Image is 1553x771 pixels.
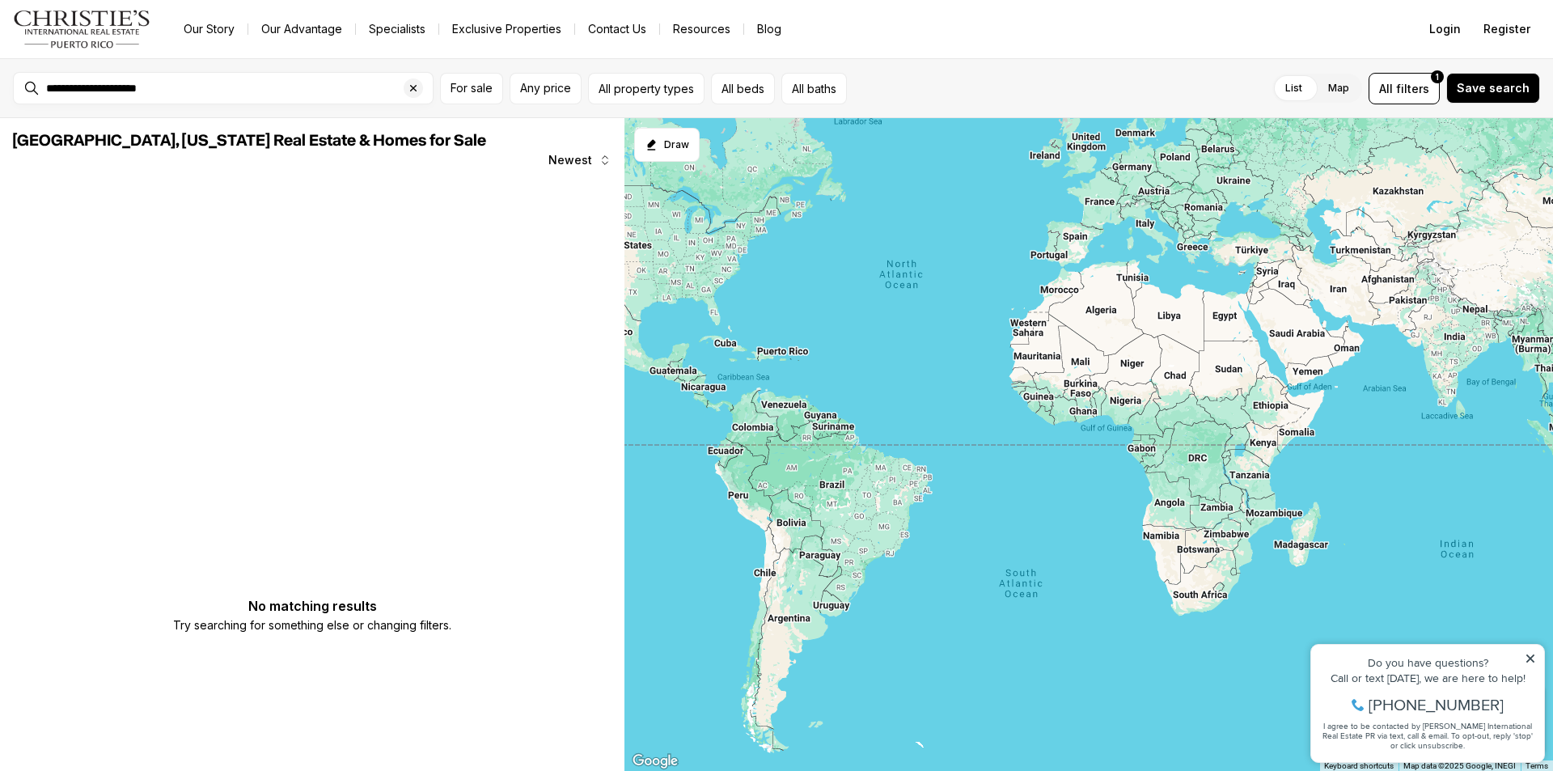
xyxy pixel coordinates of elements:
[711,73,775,104] button: All beds
[588,73,705,104] button: All property types
[1429,23,1461,36] span: Login
[1272,74,1315,103] label: List
[781,73,847,104] button: All baths
[1474,13,1540,45] button: Register
[1420,13,1470,45] button: Login
[1446,73,1540,104] button: Save search
[404,73,433,104] button: Clear search input
[17,36,234,48] div: Do you have questions?
[13,133,486,149] span: [GEOGRAPHIC_DATA], [US_STATE] Real Estate & Homes for Sale
[13,10,151,49] img: logo
[173,599,451,612] p: No matching results
[171,18,248,40] a: Our Story
[575,18,659,40] button: Contact Us
[439,18,574,40] a: Exclusive Properties
[440,73,503,104] button: For sale
[660,18,743,40] a: Resources
[539,144,621,176] button: Newest
[20,100,231,130] span: I agree to be contacted by [PERSON_NAME] International Real Estate PR via text, call & email. To ...
[1483,23,1530,36] span: Register
[510,73,582,104] button: Any price
[744,18,794,40] a: Blog
[356,18,438,40] a: Specialists
[1379,80,1393,97] span: All
[1396,80,1429,97] span: filters
[66,76,201,92] span: [PHONE_NUMBER]
[1369,73,1440,104] button: Allfilters1
[548,154,592,167] span: Newest
[173,616,451,635] p: Try searching for something else or changing filters.
[451,82,493,95] span: For sale
[17,52,234,63] div: Call or text [DATE], we are here to help!
[1315,74,1362,103] label: Map
[248,18,355,40] a: Our Advantage
[1436,70,1439,83] span: 1
[520,82,571,95] span: Any price
[634,128,700,162] button: Start drawing
[1457,82,1530,95] span: Save search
